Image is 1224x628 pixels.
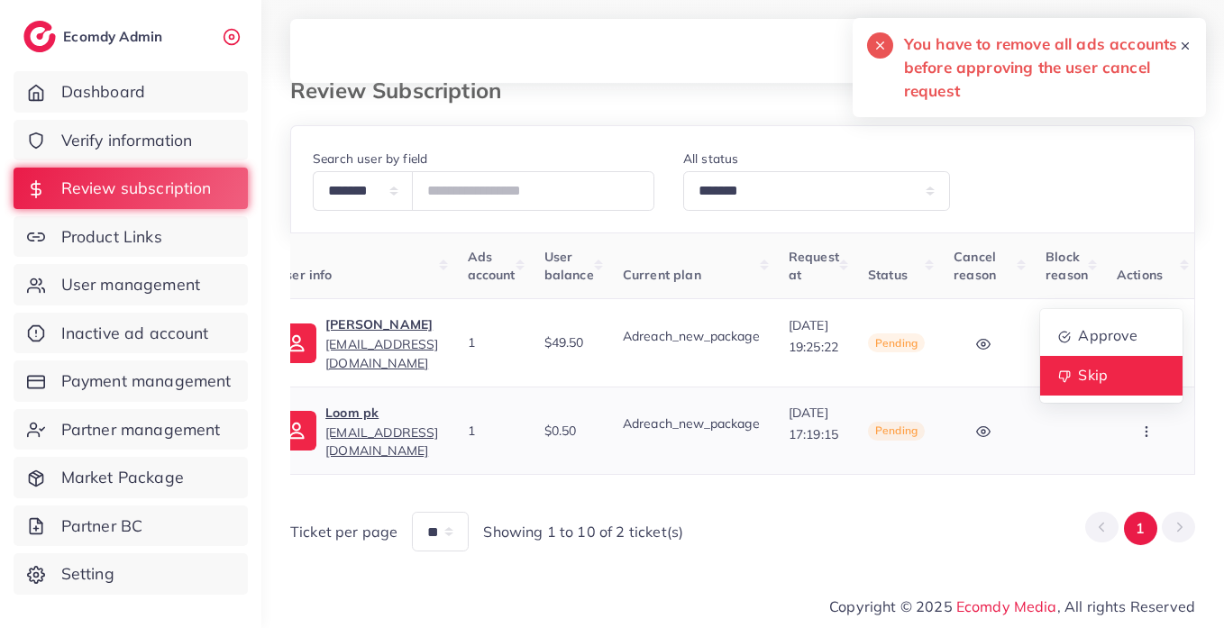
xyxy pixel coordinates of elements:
a: [PERSON_NAME][EMAIL_ADDRESS][DOMAIN_NAME] [325,314,438,372]
span: Block reason [1046,249,1088,283]
ul: Pagination [1085,512,1195,545]
div: 1 [468,422,516,440]
span: Pending [868,422,925,441]
span: Cancel reason [954,249,996,283]
span: Current plan [623,267,701,283]
span: Ads account [468,249,516,283]
img: ic-user-info.36bf1079.svg [277,411,316,451]
span: Ticket per page [290,522,397,542]
a: Verify information [14,120,248,161]
span: Verify information [61,129,193,152]
p: Adreach_new_package [623,325,760,347]
a: logoEcomdy Admin [23,21,167,52]
h2: Ecomdy Admin [63,28,167,45]
a: Ecomdy Media [956,597,1057,615]
div: 1 [468,333,516,351]
span: Pending [868,333,925,353]
a: Partner management [14,409,248,451]
p: [DATE] 17:19:15 [789,402,839,445]
img: logo [23,21,56,52]
a: Loom pk[EMAIL_ADDRESS][DOMAIN_NAME] [325,402,438,460]
p: Loom pk [325,402,438,423]
span: Status [868,267,908,283]
label: Search user by field [313,150,427,168]
span: Partner BC [61,514,143,538]
label: All status [683,150,739,168]
p: [PERSON_NAME] [325,314,438,335]
a: Partner BC [14,505,248,547]
span: [EMAIL_ADDRESS][DOMAIN_NAME] [325,424,438,459]
span: Skip [1078,366,1108,384]
a: Payment management [14,360,248,402]
span: Market Package [61,466,184,489]
span: Inactive ad account [61,322,209,345]
div: $49.50 [544,333,594,351]
button: Go to page 1 [1124,512,1157,545]
a: User management [14,264,248,305]
span: Copyright © 2025 [829,596,1195,617]
a: Product Links [14,216,248,258]
div: $0.50 [544,422,594,440]
span: Approve [1078,326,1137,344]
a: Review subscription [14,168,248,209]
p: [DATE] 19:25:22 [789,314,839,358]
span: Request at [789,249,839,283]
span: Setting [61,562,114,586]
p: Adreach_new_package [623,413,760,434]
a: Setting [14,553,248,595]
span: User info [277,267,332,283]
span: User balance [544,249,594,283]
h5: You have to remove all ads accounts before approving the user cancel request [904,32,1179,103]
a: Inactive ad account [14,313,248,354]
span: User management [61,273,200,296]
span: Payment management [61,369,232,393]
span: Showing 1 to 10 of 2 ticket(s) [483,522,683,542]
span: Dashboard [61,80,145,104]
h3: Review Subscription [290,77,516,104]
span: Product Links [61,225,162,249]
span: Partner management [61,418,221,441]
a: Dashboard [14,71,248,113]
span: Actions [1117,267,1163,283]
a: Market Package [14,457,248,498]
span: [EMAIL_ADDRESS][DOMAIN_NAME] [325,336,438,370]
span: Review subscription [61,177,212,200]
span: , All rights Reserved [1057,596,1195,617]
img: ic-user-info.36bf1079.svg [277,323,316,363]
